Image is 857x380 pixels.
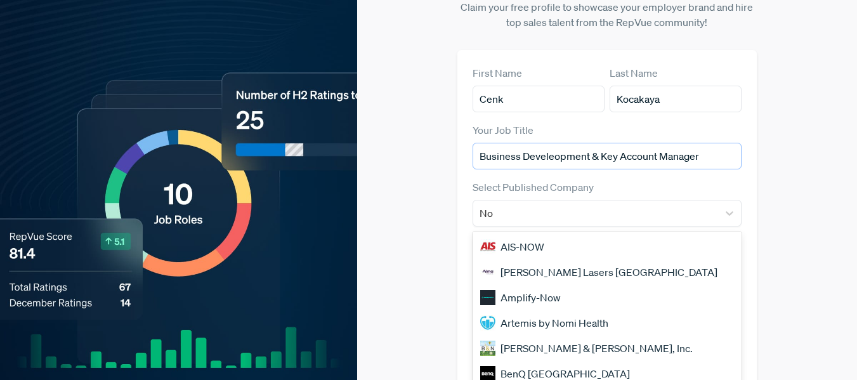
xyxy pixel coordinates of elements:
[480,341,495,356] img: Barnes & Noble, Inc.
[473,310,742,336] div: Artemis by Nomi Health
[473,143,742,169] input: Title
[480,315,495,331] img: Artemis by Nomi Health
[473,285,742,310] div: Amplify-Now
[480,239,495,254] img: AIS-NOW
[473,122,533,138] label: Your Job Title
[480,290,495,305] img: Amplify-Now
[473,234,742,259] div: AIS-NOW
[473,180,594,195] label: Select Published Company
[473,259,742,285] div: [PERSON_NAME] Lasers [GEOGRAPHIC_DATA]
[610,86,742,112] input: Last Name
[473,86,605,112] input: First Name
[473,65,522,81] label: First Name
[480,265,495,280] img: Alma Lasers North America
[610,65,658,81] label: Last Name
[473,336,742,361] div: [PERSON_NAME] & [PERSON_NAME], Inc.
